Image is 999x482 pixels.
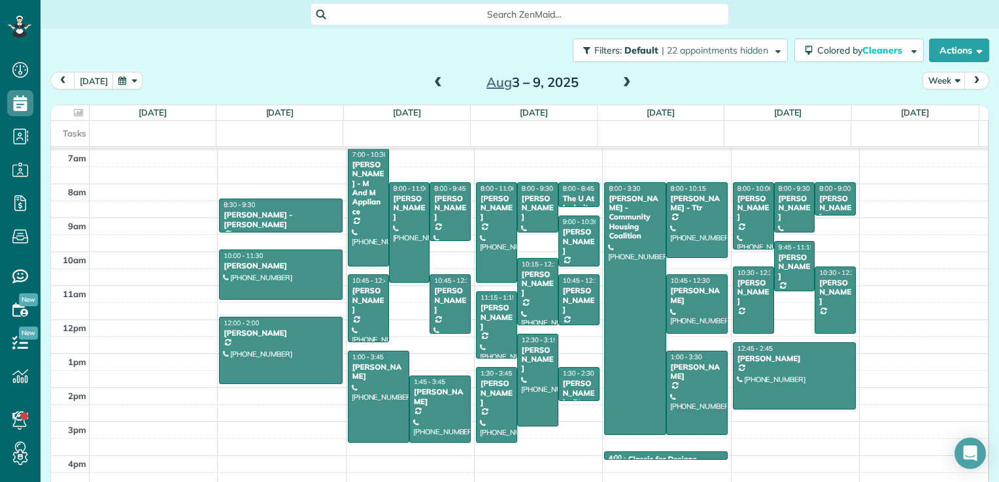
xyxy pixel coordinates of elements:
[566,39,788,62] a: Filters: Default | 22 appointments hidden
[522,260,561,268] span: 10:15 - 12:15
[819,268,858,277] span: 10:30 - 12:30
[394,184,429,193] span: 8:00 - 11:00
[573,39,788,62] button: Filters: Default | 22 appointments hidden
[670,286,724,305] div: [PERSON_NAME]
[481,369,512,378] span: 1:30 - 3:45
[671,353,702,361] span: 1:00 - 3:30
[352,286,385,314] div: [PERSON_NAME]
[68,187,86,197] span: 8am
[563,276,602,285] span: 10:45 - 12:15
[609,184,640,193] span: 8:00 - 3:30
[414,378,445,386] span: 1:45 - 3:45
[19,327,38,340] span: New
[964,72,989,89] button: next
[563,369,594,378] span: 1:30 - 2:30
[352,276,392,285] span: 10:45 - 12:45
[521,194,554,222] div: [PERSON_NAME]
[352,362,405,381] div: [PERSON_NAME]
[794,39,924,62] button: Colored byCleaners
[647,107,675,118] a: [DATE]
[224,319,259,327] span: 12:00 - 2:00
[737,268,777,277] span: 10:30 - 12:30
[521,270,554,298] div: [PERSON_NAME]
[480,379,513,407] div: [PERSON_NAME]
[737,278,770,306] div: [PERSON_NAME]
[223,210,338,229] div: [PERSON_NAME] - [PERSON_NAME]
[393,194,426,222] div: [PERSON_NAME]
[819,194,852,222] div: [PERSON_NAME]
[562,194,596,213] div: The U At Ledroit
[819,278,852,306] div: [PERSON_NAME]
[19,293,38,306] span: New
[670,194,724,213] div: [PERSON_NAME] - Ttr
[266,107,294,118] a: [DATE]
[562,379,596,417] div: [PERSON_NAME] - Btn Systems
[68,425,86,435] span: 3pm
[393,107,421,118] a: [DATE]
[779,184,810,193] span: 8:00 - 9:30
[862,44,904,56] span: Cleaners
[737,344,773,353] span: 12:45 - 2:45
[139,107,167,118] a: [DATE]
[522,336,557,344] span: 12:30 - 3:15
[68,357,86,367] span: 1pm
[223,329,338,338] div: [PERSON_NAME]
[433,194,467,222] div: [PERSON_NAME]
[955,438,986,469] div: Open Intercom Messenger
[737,194,770,222] div: [PERSON_NAME]
[63,255,86,265] span: 10am
[628,455,697,464] div: Classic for Designs
[434,184,466,193] span: 8:00 - 9:45
[817,44,907,56] span: Colored by
[481,293,516,302] span: 11:15 - 1:15
[63,289,86,299] span: 11am
[68,391,86,401] span: 2pm
[68,153,86,163] span: 7am
[608,194,662,241] div: [PERSON_NAME] - Community Housing Coalition
[352,353,384,361] span: 1:00 - 3:45
[480,303,513,331] div: [PERSON_NAME]
[929,39,989,62] button: Actions
[520,107,548,118] a: [DATE]
[68,221,86,231] span: 9am
[434,276,473,285] span: 10:45 - 12:30
[779,243,814,251] span: 9:45 - 11:15
[562,286,596,314] div: [PERSON_NAME]
[481,184,516,193] span: 8:00 - 11:00
[563,184,594,193] span: 8:00 - 8:45
[778,253,811,281] div: [PERSON_NAME]
[68,458,86,469] span: 4pm
[433,286,467,314] div: [PERSON_NAME]
[737,184,773,193] span: 8:00 - 10:00
[819,184,851,193] span: 8:00 - 9:00
[63,323,86,333] span: 12pm
[624,44,659,56] span: Default
[774,107,802,118] a: [DATE]
[413,387,467,406] div: [PERSON_NAME]
[563,217,598,226] span: 9:00 - 10:30
[662,44,768,56] span: | 22 appointments hidden
[63,128,86,138] span: Tasks
[352,150,388,159] span: 7:00 - 10:30
[778,194,811,222] div: [PERSON_NAME]
[522,184,553,193] span: 8:00 - 9:30
[224,201,255,209] span: 8:30 - 9:30
[737,354,852,363] div: [PERSON_NAME]
[923,72,966,89] button: Week
[480,194,513,222] div: [PERSON_NAME]
[562,227,596,255] div: [PERSON_NAME]
[901,107,929,118] a: [DATE]
[486,74,512,90] span: Aug
[50,72,75,89] button: prev
[223,261,338,270] div: [PERSON_NAME]
[74,72,114,89] button: [DATE]
[450,75,614,89] h2: 3 – 9, 2025
[521,345,554,374] div: [PERSON_NAME]
[671,184,706,193] span: 8:00 - 10:15
[594,44,622,56] span: Filters:
[352,160,385,216] div: [PERSON_NAME] - M And M Appliance
[670,362,724,381] div: [PERSON_NAME]
[224,251,263,260] span: 10:00 - 11:30
[671,276,710,285] span: 10:45 - 12:30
